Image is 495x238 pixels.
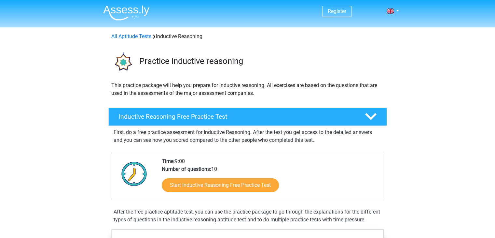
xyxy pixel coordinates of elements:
[118,157,151,190] img: Clock
[328,8,346,14] a: Register
[111,82,384,97] p: This practice package will help you prepare for inductive reasoning. All exercises are based on t...
[119,113,354,120] h4: Inductive Reasoning Free Practice Test
[111,33,151,39] a: All Aptitude Tests
[109,48,136,76] img: inductive reasoning
[162,158,175,164] b: Time:
[162,166,211,172] b: Number of questions:
[103,5,149,21] img: Assessly
[111,208,384,224] div: After the free practice aptitude test, you can use the practice package to go through the explana...
[114,128,382,144] p: First, do a free practice assessment for Inductive Reasoning. After the test you get access to th...
[162,178,279,192] a: Start Inductive Reasoning Free Practice Test
[109,33,387,40] div: Inductive Reasoning
[139,56,382,66] h3: Practice inductive reasoning
[106,108,390,126] a: Inductive Reasoning Free Practice Test
[157,157,384,200] div: 9:00 10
